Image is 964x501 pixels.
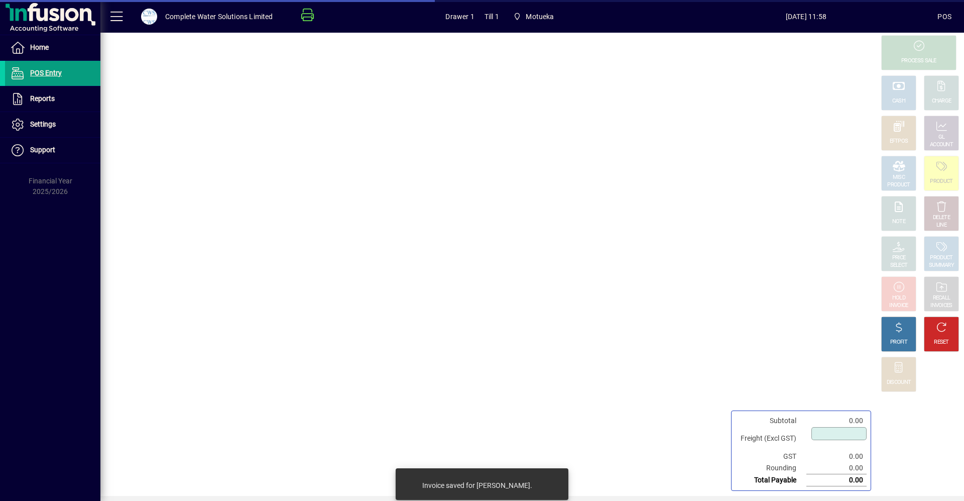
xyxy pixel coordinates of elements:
span: Motueka [509,8,558,26]
a: Support [5,138,100,163]
div: PRODUCT [887,181,910,189]
div: PRODUCT [930,254,952,262]
td: Freight (Excl GST) [736,427,806,451]
div: PRODUCT [930,178,952,185]
div: PROFIT [890,339,907,346]
td: 0.00 [806,451,867,462]
button: Profile [133,8,165,26]
td: GST [736,451,806,462]
td: 0.00 [806,474,867,486]
div: POS [937,9,951,25]
div: Invoice saved for [PERSON_NAME]. [422,480,532,490]
span: Settings [30,120,56,128]
div: PRICE [892,254,906,262]
div: CHARGE [932,97,951,105]
div: SUMMARY [929,262,954,269]
a: Home [5,35,100,60]
div: EFTPOS [890,138,908,145]
div: CASH [892,97,905,105]
a: Reports [5,86,100,112]
div: PROCESS SALE [901,57,936,65]
div: NOTE [892,218,905,226]
div: INVOICE [889,302,908,310]
span: Motueka [526,9,554,25]
div: RECALL [933,294,950,302]
div: DELETE [933,214,950,222]
div: LINE [936,222,946,229]
div: MISC [893,174,905,181]
div: RESET [934,339,949,346]
div: HOLD [892,294,905,302]
span: Reports [30,94,55,103]
div: GL [938,134,945,141]
a: Settings [5,112,100,137]
div: ACCOUNT [930,141,953,149]
div: SELECT [890,262,908,269]
td: 0.00 [806,462,867,474]
td: 0.00 [806,415,867,427]
span: Till 1 [485,9,499,25]
td: Total Payable [736,474,806,486]
span: POS Entry [30,69,62,77]
div: INVOICES [930,302,952,310]
span: Support [30,146,55,154]
div: DISCOUNT [887,379,911,386]
span: Home [30,43,49,51]
span: Drawer 1 [445,9,474,25]
span: [DATE] 11:58 [674,9,937,25]
td: Rounding [736,462,806,474]
td: Subtotal [736,415,806,427]
div: Complete Water Solutions Limited [165,9,273,25]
